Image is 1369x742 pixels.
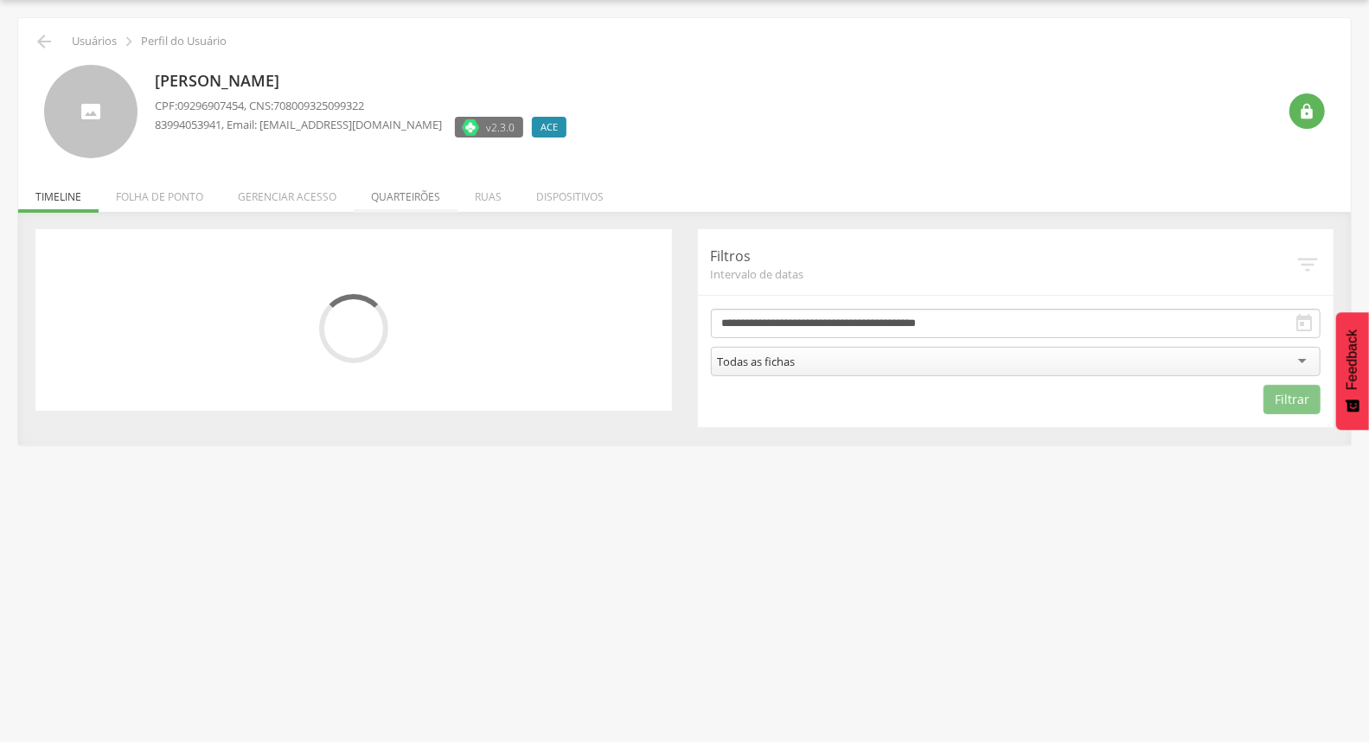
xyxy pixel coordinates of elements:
[155,98,575,114] p: CPF: , CNS:
[519,172,621,213] li: Dispositivos
[1295,252,1321,278] i: 
[1336,312,1369,430] button: Feedback - Mostrar pesquisa
[34,31,54,52] i: 
[711,246,1295,266] p: Filtros
[99,172,221,213] li: Folha de ponto
[1294,313,1315,334] i: 
[155,117,221,132] span: 83994053941
[718,354,796,369] div: Todas as fichas
[273,98,364,113] span: 708009325099322
[72,35,117,48] p: Usuários
[119,32,138,51] i: 
[155,117,442,133] p: , Email: [EMAIL_ADDRESS][DOMAIN_NAME]
[354,172,457,213] li: Quarteirões
[1263,385,1321,414] button: Filtrar
[486,118,515,136] span: v2.3.0
[457,172,519,213] li: Ruas
[155,70,575,93] p: [PERSON_NAME]
[141,35,227,48] p: Perfil do Usuário
[177,98,244,113] span: 09296907454
[1299,103,1316,120] i: 
[221,172,354,213] li: Gerenciar acesso
[711,266,1295,282] span: Intervalo de datas
[541,120,558,134] span: ACE
[1345,329,1360,390] span: Feedback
